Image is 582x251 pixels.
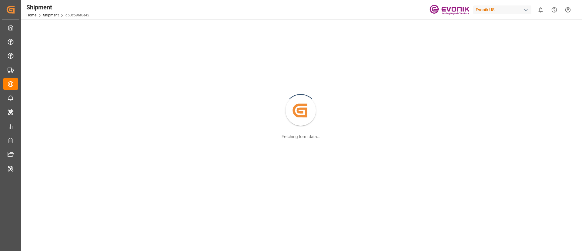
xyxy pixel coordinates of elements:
a: Home [26,13,36,17]
div: Shipment [26,3,89,12]
button: Evonik US [473,4,534,15]
div: Evonik US [473,5,531,14]
img: Evonik-brand-mark-Deep-Purple-RGB.jpeg_1700498283.jpeg [430,5,469,15]
button: Help Center [547,3,561,17]
div: Fetching form data... [282,134,320,140]
button: show 0 new notifications [534,3,547,17]
a: Shipment [43,13,59,17]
